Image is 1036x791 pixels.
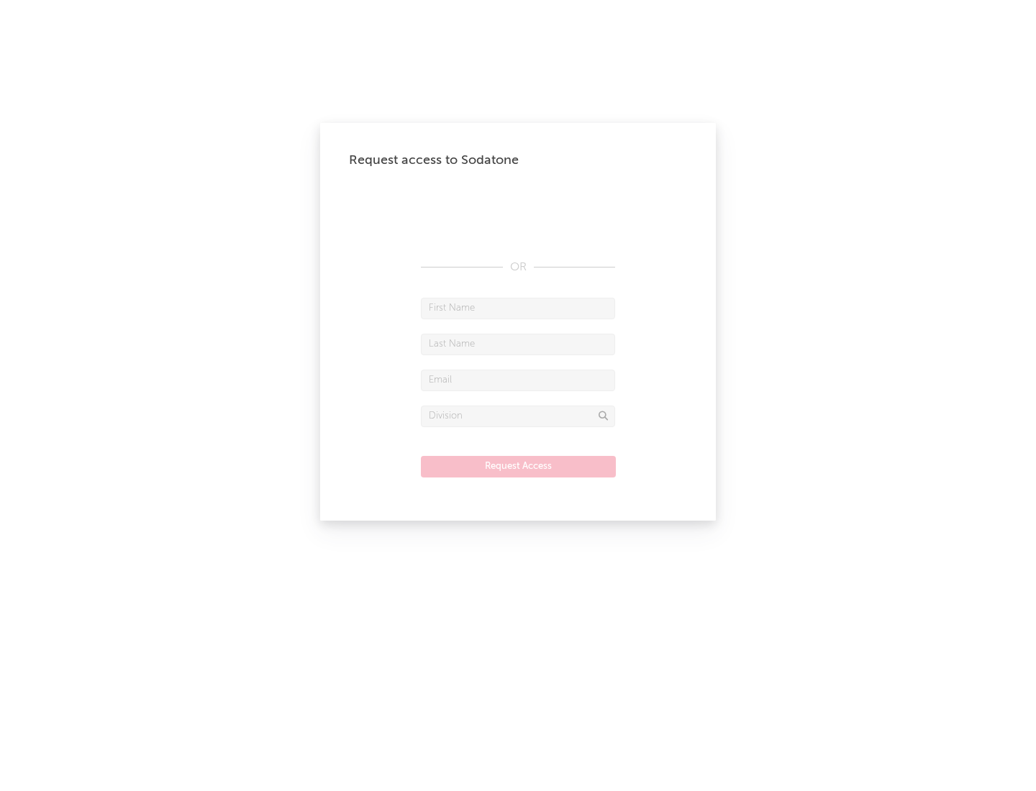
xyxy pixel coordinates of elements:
input: Division [421,406,615,427]
button: Request Access [421,456,616,477]
input: Email [421,370,615,391]
input: Last Name [421,334,615,355]
div: OR [421,259,615,276]
input: First Name [421,298,615,319]
div: Request access to Sodatone [349,152,687,169]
